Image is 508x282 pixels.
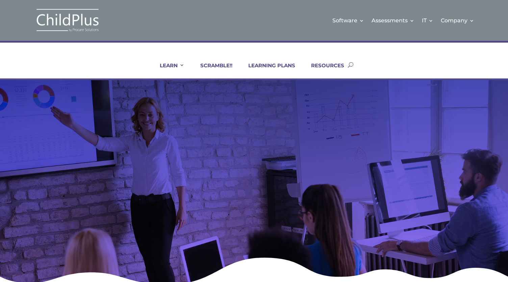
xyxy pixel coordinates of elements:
[192,62,232,78] a: SCRAMBLE!!
[441,7,474,34] a: Company
[240,62,295,78] a: LEARNING PLANS
[151,62,184,78] a: LEARN
[422,7,433,34] a: IT
[332,7,364,34] a: Software
[303,62,344,78] a: RESOURCES
[372,7,414,34] a: Assessments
